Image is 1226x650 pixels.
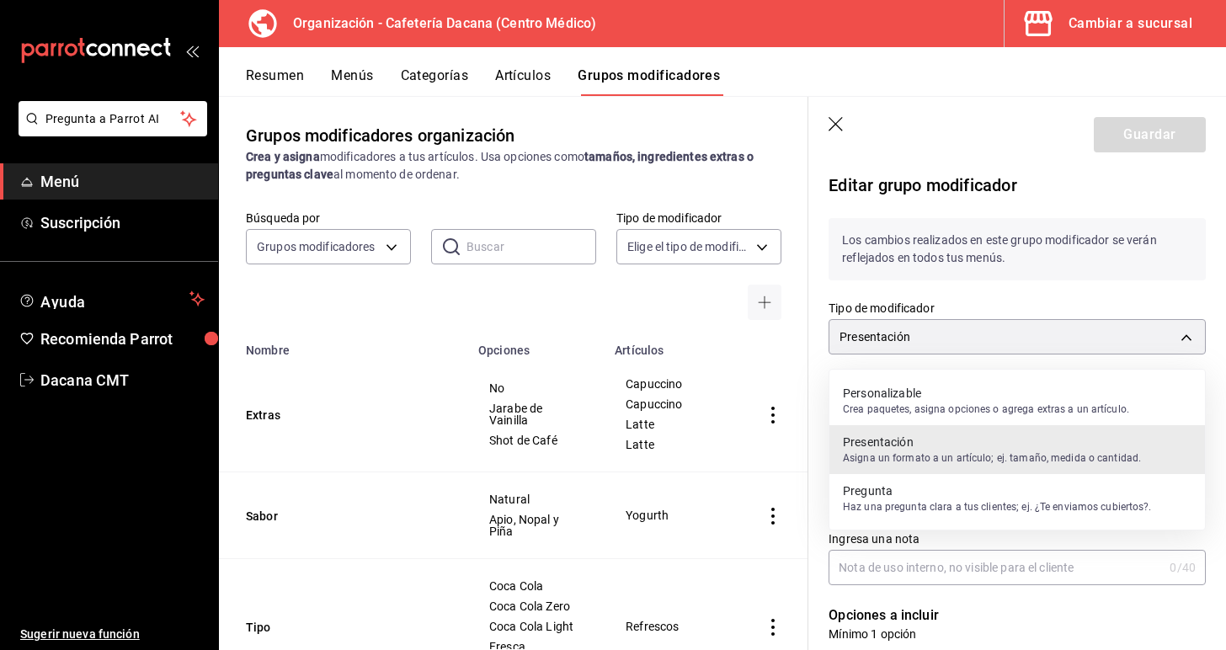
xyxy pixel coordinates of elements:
p: Haz una pregunta clara a tus clientes; ej. ¿Te enviamos cubiertos?. [843,499,1152,514]
p: Presentación [843,434,1141,450]
p: Asigna un formato a un artículo; ej. tamaño, medida o cantidad. [843,450,1141,466]
p: Pregunta [843,482,1152,499]
p: Crea paquetes, asigna opciones o agrega extras a un artículo. [843,402,1129,417]
p: Personalizable [843,385,1129,402]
